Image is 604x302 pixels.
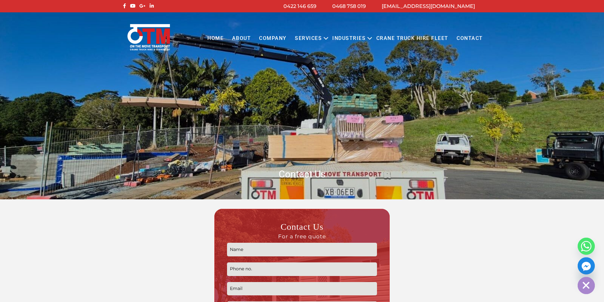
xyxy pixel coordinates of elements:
[291,30,326,47] a: Services
[578,257,595,274] a: Facebook_Messenger
[578,238,595,255] a: Whatsapp
[227,262,377,276] input: Phone no.
[372,30,452,47] a: Crane Truck Hire Fleet
[283,3,316,9] a: 0422 146 659
[227,233,377,240] span: For a free quote
[121,168,483,180] h1: Contact Us
[382,3,475,9] a: [EMAIL_ADDRESS][DOMAIN_NAME]
[452,30,487,47] a: Contact
[126,23,171,51] img: Otmtransport
[255,30,291,47] a: COMPANY
[203,30,228,47] a: Home
[332,3,366,9] a: 0468 758 019
[227,282,377,296] input: Email
[328,30,370,47] a: Industries
[227,243,377,256] input: Name
[228,30,255,47] a: About
[227,221,377,240] h3: Contact Us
